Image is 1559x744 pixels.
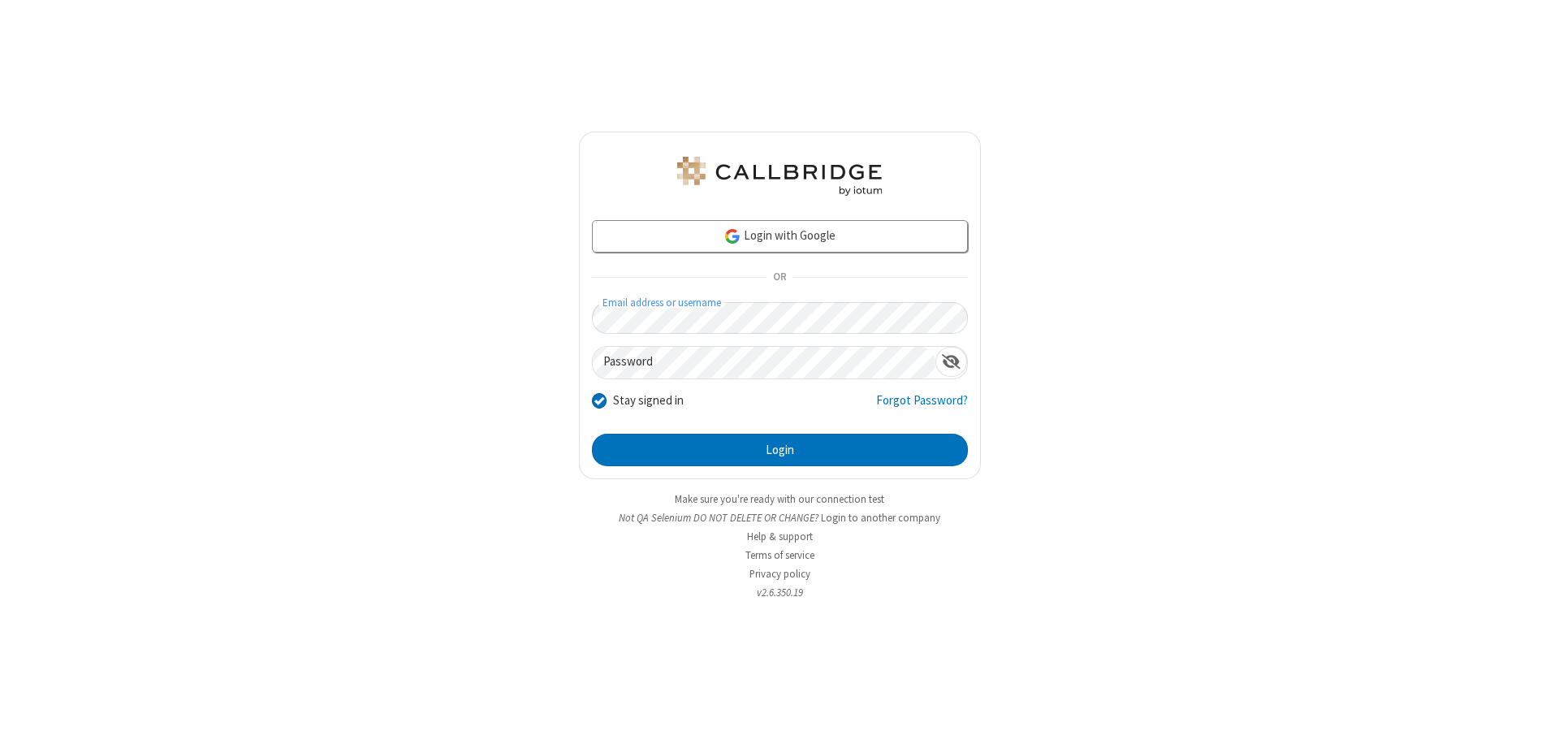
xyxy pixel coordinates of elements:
img: google-icon.png [723,227,741,245]
a: Help & support [747,530,813,543]
li: v2.6.350.19 [579,585,981,600]
label: Stay signed in [613,391,684,410]
input: Password [593,347,935,378]
div: Show password [935,347,967,377]
a: Terms of service [745,548,814,562]
a: Make sure you're ready with our connection test [675,492,884,506]
img: QA Selenium DO NOT DELETE OR CHANGE [674,157,885,196]
span: OR [767,266,792,289]
a: Forgot Password? [876,391,968,422]
input: Email address or username [592,302,968,334]
iframe: Chat [1518,702,1547,733]
li: Not QA Selenium DO NOT DELETE OR CHANGE? [579,510,981,526]
button: Login [592,434,968,466]
button: Login to another company [821,510,940,526]
a: Login with Google [592,220,968,253]
a: Privacy policy [749,567,810,581]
